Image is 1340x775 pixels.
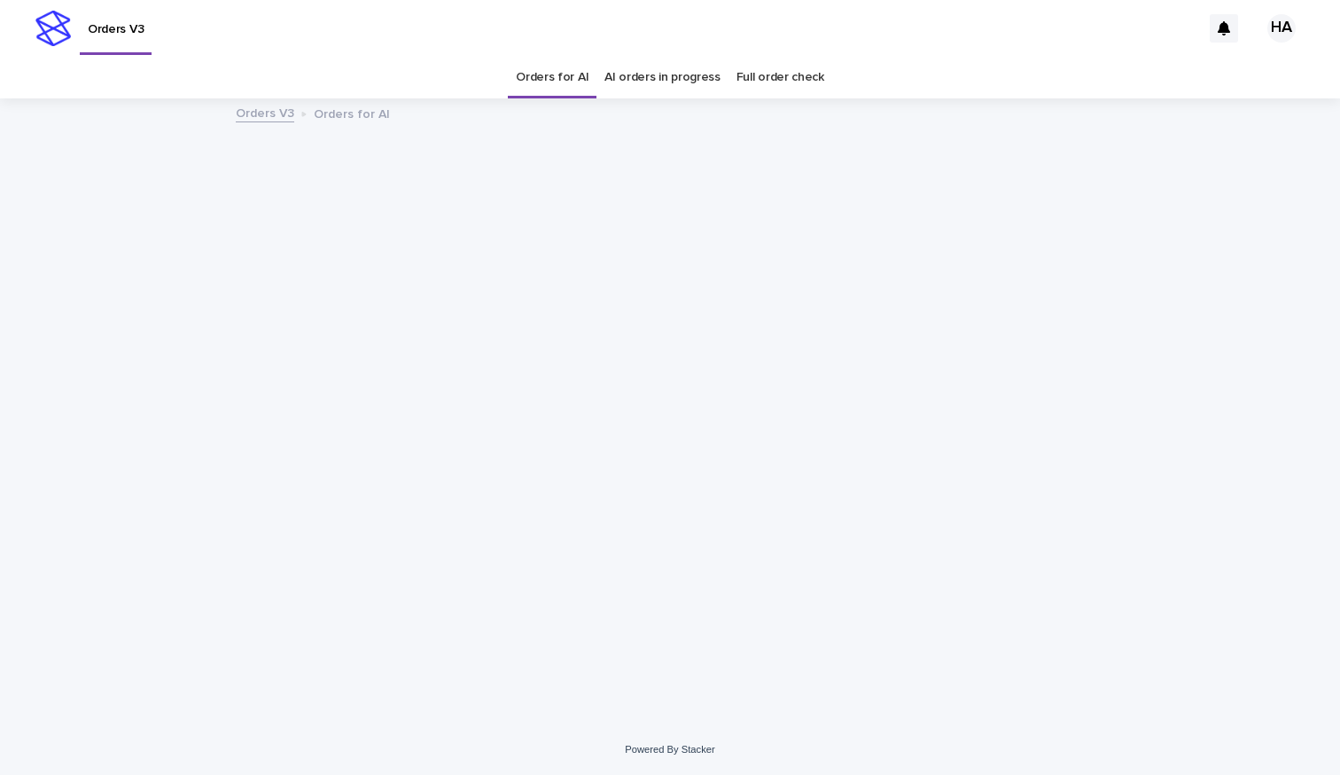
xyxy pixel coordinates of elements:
[1267,14,1296,43] div: HA
[625,744,714,755] a: Powered By Stacker
[604,57,721,98] a: AI orders in progress
[35,11,71,46] img: stacker-logo-s-only.png
[236,102,294,122] a: Orders V3
[314,103,390,122] p: Orders for AI
[736,57,824,98] a: Full order check
[516,57,588,98] a: Orders for AI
